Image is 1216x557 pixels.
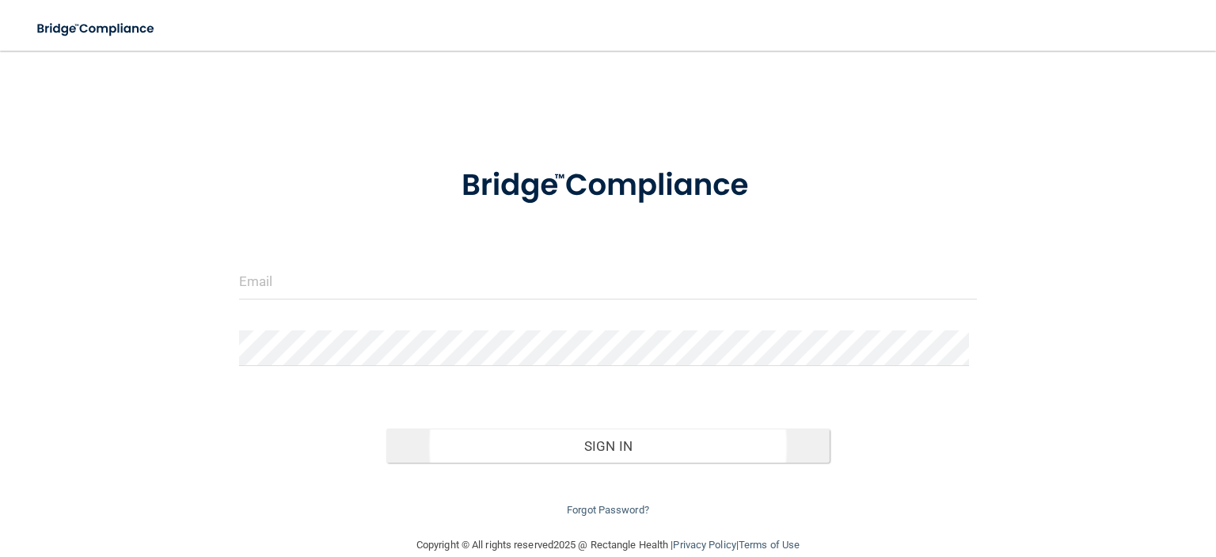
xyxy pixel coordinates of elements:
[739,539,800,551] a: Terms of Use
[673,539,735,551] a: Privacy Policy
[943,475,1197,537] iframe: Drift Widget Chat Controller
[386,429,829,464] button: Sign In
[24,13,169,45] img: bridge_compliance_login_screen.278c3ca4.svg
[430,146,787,226] img: bridge_compliance_login_screen.278c3ca4.svg
[239,264,977,299] input: Email
[567,504,649,516] a: Forgot Password?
